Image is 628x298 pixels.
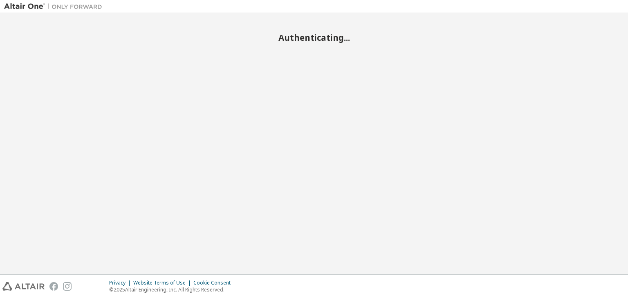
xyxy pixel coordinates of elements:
div: Cookie Consent [193,280,235,286]
img: altair_logo.svg [2,282,45,291]
div: Website Terms of Use [133,280,193,286]
h2: Authenticating... [4,32,624,43]
img: instagram.svg [63,282,72,291]
p: © 2025 Altair Engineering, Inc. All Rights Reserved. [109,286,235,293]
img: facebook.svg [49,282,58,291]
div: Privacy [109,280,133,286]
img: Altair One [4,2,106,11]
